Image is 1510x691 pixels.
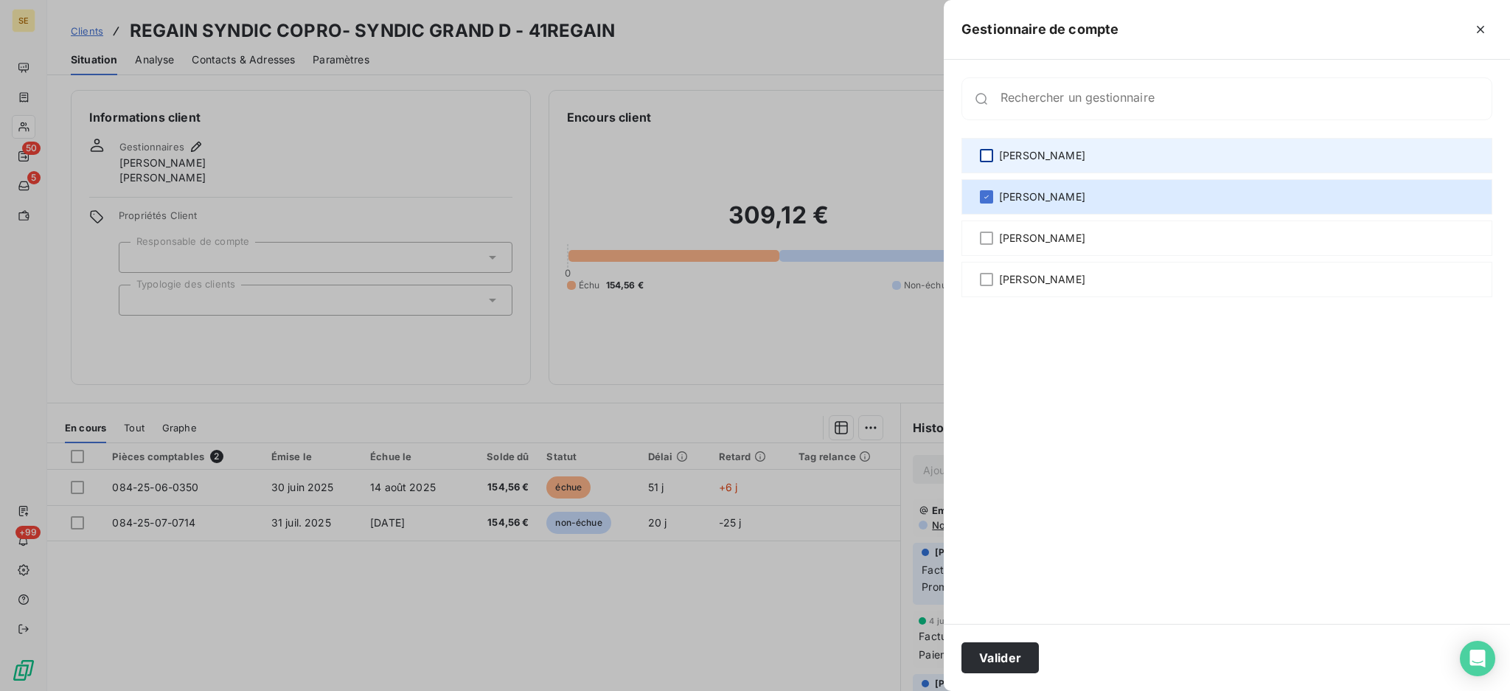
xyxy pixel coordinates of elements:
[999,231,1085,246] span: [PERSON_NAME]
[999,148,1085,163] span: [PERSON_NAME]
[999,272,1085,287] span: [PERSON_NAME]
[1460,641,1495,676] div: Open Intercom Messenger
[961,19,1118,40] h5: Gestionnaire de compte
[961,642,1039,673] button: Valider
[999,190,1085,204] span: [PERSON_NAME]
[1001,91,1492,106] input: placeholder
